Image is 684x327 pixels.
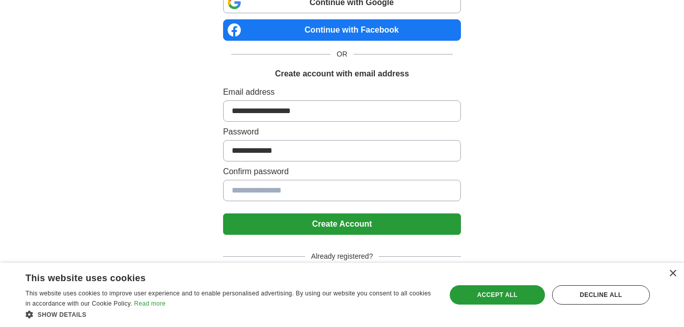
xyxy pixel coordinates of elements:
[223,19,461,41] a: Continue with Facebook
[25,269,408,284] div: This website uses cookies
[223,126,461,138] label: Password
[25,290,431,307] span: This website uses cookies to improve user experience and to enable personalised advertising. By u...
[450,285,545,305] div: Accept all
[223,213,461,235] button: Create Account
[669,270,676,278] div: Close
[331,49,353,60] span: OR
[223,86,461,98] label: Email address
[552,285,650,305] div: Decline all
[223,166,461,178] label: Confirm password
[305,251,379,262] span: Already registered?
[275,68,409,80] h1: Create account with email address
[25,309,433,319] div: Show details
[38,311,87,318] span: Show details
[134,300,166,307] a: Read more, opens a new window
